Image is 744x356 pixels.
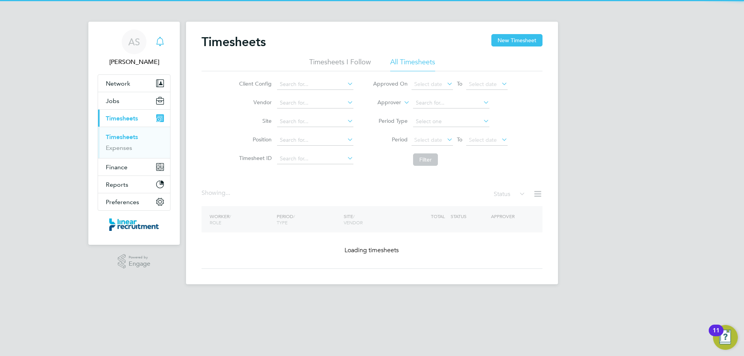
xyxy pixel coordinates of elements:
[237,136,272,143] label: Position
[713,325,738,350] button: Open Resource Center, 11 new notifications
[713,330,720,341] div: 11
[98,158,170,175] button: Finance
[414,81,442,88] span: Select date
[98,193,170,210] button: Preferences
[106,144,132,151] a: Expenses
[106,181,128,188] span: Reports
[413,116,489,127] input: Select one
[373,117,408,124] label: Period Type
[366,99,401,107] label: Approver
[373,80,408,87] label: Approved On
[237,80,272,87] label: Client Config
[106,133,138,141] a: Timesheets
[237,99,272,106] label: Vendor
[414,136,442,143] span: Select date
[106,80,130,87] span: Network
[98,110,170,127] button: Timesheets
[455,79,465,89] span: To
[491,34,542,46] button: New Timesheet
[277,116,353,127] input: Search for...
[98,92,170,109] button: Jobs
[455,134,465,144] span: To
[109,218,159,231] img: linearrecruitment-logo-retina.png
[98,29,170,67] a: AS[PERSON_NAME]
[226,189,230,197] span: ...
[469,81,497,88] span: Select date
[201,34,266,50] h2: Timesheets
[277,153,353,164] input: Search for...
[277,98,353,108] input: Search for...
[237,155,272,162] label: Timesheet ID
[373,136,408,143] label: Period
[106,97,119,105] span: Jobs
[129,254,150,261] span: Powered by
[106,163,127,171] span: Finance
[390,57,435,71] li: All Timesheets
[413,153,438,166] button: Filter
[309,57,371,71] li: Timesheets I Follow
[118,254,151,269] a: Powered byEngage
[237,117,272,124] label: Site
[494,189,527,200] div: Status
[277,135,353,146] input: Search for...
[469,136,497,143] span: Select date
[128,37,140,47] span: AS
[98,75,170,92] button: Network
[106,198,139,206] span: Preferences
[106,115,138,122] span: Timesheets
[201,189,232,197] div: Showing
[129,261,150,267] span: Engage
[98,57,170,67] span: Alyssa Smith
[277,79,353,90] input: Search for...
[98,127,170,158] div: Timesheets
[98,218,170,231] a: Go to home page
[88,22,180,245] nav: Main navigation
[413,98,489,108] input: Search for...
[98,176,170,193] button: Reports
